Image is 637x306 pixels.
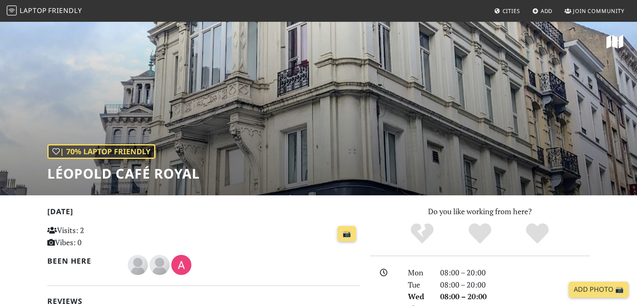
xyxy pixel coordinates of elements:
div: Wed [403,290,435,303]
div: Tue [403,279,435,291]
div: Mon [403,267,435,279]
div: | 70% Laptop Friendly [47,144,155,159]
a: Add [529,3,556,18]
h2: [DATE] [47,207,360,219]
p: Do you like working from here? [370,205,590,218]
a: Cities [491,3,524,18]
div: 08:00 – 20:00 [435,279,595,291]
a: Add Photo 📸 [569,282,629,298]
span: Alma Kaurāte [171,259,191,269]
img: blank-535327c66bd565773addf3077783bbfce4b00ec00e9fd257753287c682c7fa38.png [128,255,148,275]
h2: Reviews [47,297,360,306]
span: Mustafa Derdiyok [150,259,171,269]
span: Friendly [48,6,82,15]
div: 08:00 – 20:00 [435,290,595,303]
div: Definitely! [508,222,566,245]
a: Join Community [561,3,628,18]
h1: Léopold Café Royal [47,166,200,182]
span: Join Community [573,7,624,15]
span: Sofia Silva [128,259,150,269]
div: No [393,222,451,245]
a: LaptopFriendly LaptopFriendly [7,4,82,18]
h2: Been here [47,257,118,265]
span: Add [541,7,553,15]
span: Cities [503,7,520,15]
p: Visits: 2 Vibes: 0 [47,224,145,249]
div: Yes [451,222,509,245]
div: 08:00 – 20:00 [435,267,595,279]
a: 📸 [338,226,356,242]
img: LaptopFriendly [7,5,17,16]
img: blank-535327c66bd565773addf3077783bbfce4b00ec00e9fd257753287c682c7fa38.png [150,255,170,275]
img: 4031-alma.jpg [171,255,191,275]
span: Laptop [20,6,47,15]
